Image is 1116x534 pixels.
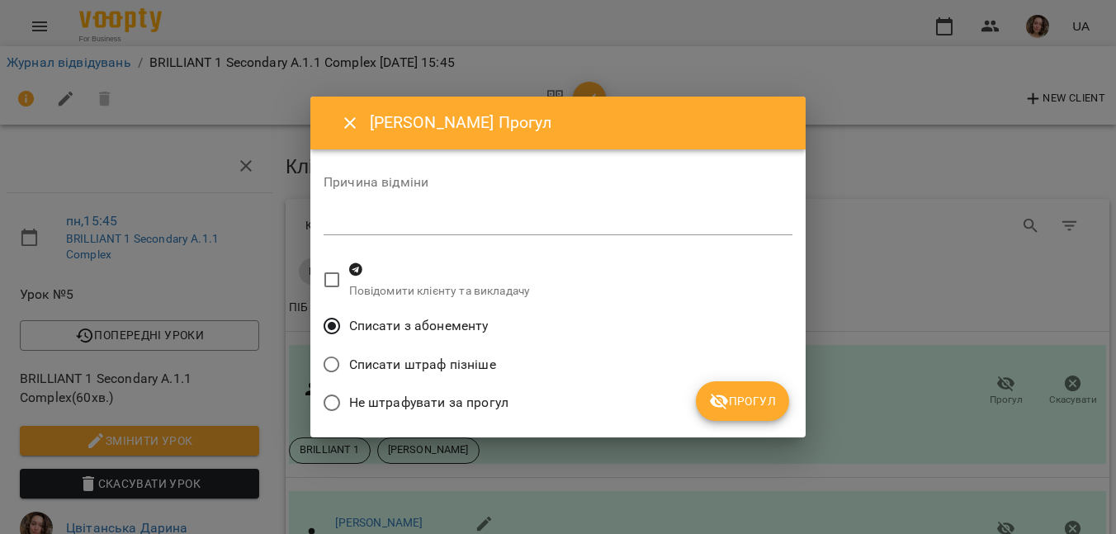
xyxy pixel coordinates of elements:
[330,103,370,143] button: Close
[709,391,776,411] span: Прогул
[324,176,792,189] label: Причина відміни
[349,316,489,336] span: Списати з абонементу
[349,283,531,300] p: Повідомити клієнту та викладачу
[349,355,496,375] span: Списати штраф пізніше
[370,110,786,135] h6: [PERSON_NAME] Прогул
[696,381,789,421] button: Прогул
[349,393,508,413] span: Не штрафувати за прогул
